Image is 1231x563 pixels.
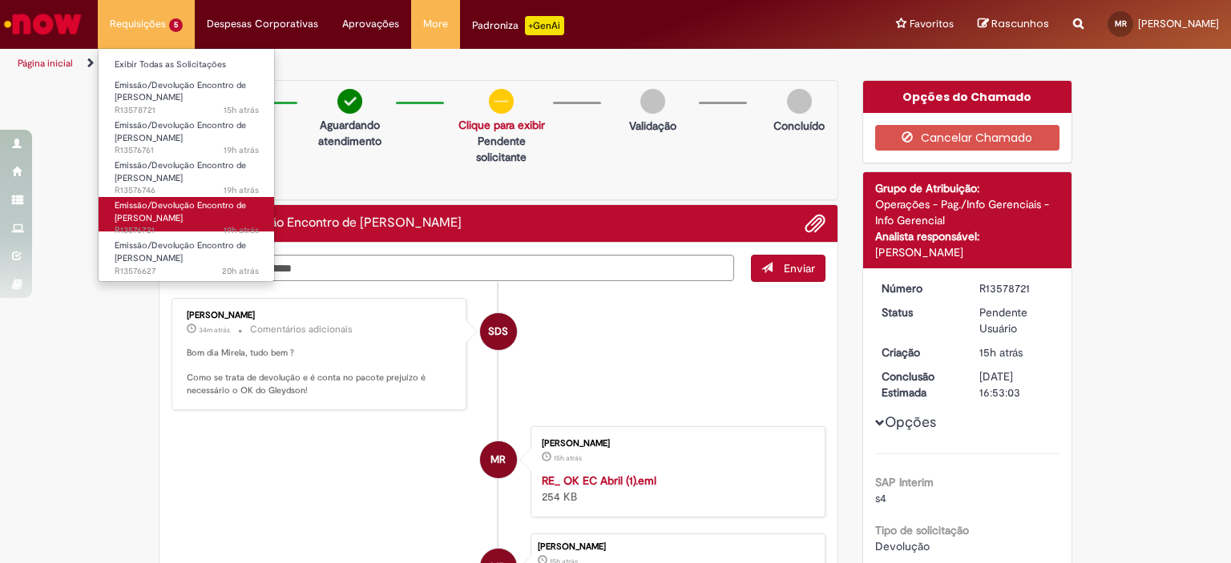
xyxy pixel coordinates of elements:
[875,196,1060,228] div: Operações - Pag./Info Gerenciais - Info Gerencial
[784,261,815,275] span: Enviar
[224,224,259,236] time: 29/09/2025 12:57:38
[640,89,665,114] img: img-circle-grey.png
[458,133,545,165] p: Pendente solicitante
[525,16,564,35] p: +GenAi
[187,311,454,320] div: [PERSON_NAME]
[629,118,676,134] p: Validação
[480,313,517,350] div: Sabrina Da Silva Oliveira
[1115,18,1127,29] span: MR
[472,16,564,35] div: Padroniza
[224,184,259,196] time: 29/09/2025 13:06:44
[250,323,353,336] small: Comentários adicionais
[751,255,825,282] button: Enviar
[99,197,275,231] a: Aberto R13576721 : Emissão/Devolução Encontro de Contas Fornecedor
[910,16,954,32] span: Favoritos
[224,224,259,236] span: 19h atrás
[99,117,275,151] a: Aberto R13576761 : Emissão/Devolução Encontro de Contas Fornecedor
[542,473,656,488] a: RE_ OK EC Abril (1).eml
[2,8,84,40] img: ServiceNow
[542,439,809,448] div: [PERSON_NAME]
[18,57,73,70] a: Página inicial
[115,79,246,104] span: Emissão/Devolução Encontro de [PERSON_NAME]
[991,16,1049,31] span: Rascunhos
[554,453,582,463] time: 29/09/2025 17:52:56
[222,265,259,277] span: 20h atrás
[554,453,582,463] span: 15h atrás
[805,213,825,234] button: Adicionar anexos
[99,77,275,111] a: Aberto R13578721 : Emissão/Devolução Encontro de Contas Fornecedor
[875,539,930,553] span: Devolução
[978,17,1049,32] a: Rascunhos
[1138,17,1219,30] span: [PERSON_NAME]
[875,228,1060,244] div: Analista responsável:
[312,117,387,149] p: Aguardando atendimento
[224,144,259,156] time: 29/09/2025 13:10:44
[875,523,969,537] b: Tipo de solicitação
[224,184,259,196] span: 19h atrás
[458,118,545,132] a: Clique para exibir
[224,144,259,156] span: 19h atrás
[99,157,275,191] a: Aberto R13576746 : Emissão/Devolução Encontro de Contas Fornecedor
[979,304,1054,336] div: Pendente Usuário
[99,56,275,74] a: Exibir Todas as Solicitações
[172,255,734,282] textarea: Digite sua mensagem aqui...
[115,104,259,117] span: R13578721
[875,180,1060,196] div: Grupo de Atribuição:
[489,89,514,114] img: circle-minus.png
[870,344,968,360] dt: Criação
[115,119,246,144] span: Emissão/Devolução Encontro de [PERSON_NAME]
[979,368,1054,400] div: [DATE] 16:53:03
[542,473,809,505] div: 254 KB
[115,144,259,157] span: R13576761
[870,304,968,320] dt: Status
[199,325,230,335] time: 30/09/2025 07:51:09
[110,16,166,32] span: Requisições
[875,244,1060,260] div: [PERSON_NAME]
[169,18,183,32] span: 5
[423,16,448,32] span: More
[224,104,259,116] span: 15h atrás
[115,224,259,237] span: R13576721
[979,344,1054,360] div: 29/09/2025 17:52:58
[187,347,454,397] p: Bom dia Mirela, tudo bem ? Como se trata de devolução e é conta no pacote prejuízo é necessário o...
[342,16,399,32] span: Aprovações
[222,265,259,277] time: 29/09/2025 12:37:08
[337,89,362,114] img: check-circle-green.png
[875,491,886,505] span: s4
[99,237,275,271] a: Aberto R13576627 : Emissão/Devolução Encontro de Contas Fornecedor
[172,216,462,231] h2: Emissão/Devolução Encontro de Contas Fornecedor Histórico de tíquete
[863,81,1072,113] div: Opções do Chamado
[488,312,508,351] span: SDS
[115,265,259,278] span: R13576627
[115,199,246,224] span: Emissão/Devolução Encontro de [PERSON_NAME]
[115,159,246,184] span: Emissão/Devolução Encontro de [PERSON_NAME]
[12,49,809,78] ul: Trilhas de página
[979,345,1023,360] time: 29/09/2025 17:52:58
[773,118,825,134] p: Concluído
[224,104,259,116] time: 29/09/2025 17:53:00
[870,368,968,400] dt: Conclusão Estimada
[480,441,517,478] div: Mirella Furlan Rosa
[875,125,1060,151] button: Cancelar Chamado
[115,184,259,197] span: R13576746
[115,239,246,264] span: Emissão/Devolução Encontro de [PERSON_NAME]
[787,89,812,114] img: img-circle-grey.png
[979,280,1054,296] div: R13578721
[870,280,968,296] dt: Número
[207,16,318,32] span: Despesas Corporativas
[538,542,817,552] div: [PERSON_NAME]
[199,325,230,335] span: 34m atrás
[98,48,275,282] ul: Requisições
[875,475,934,489] b: SAP Interim
[979,345,1023,360] span: 15h atrás
[490,440,506,479] span: MR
